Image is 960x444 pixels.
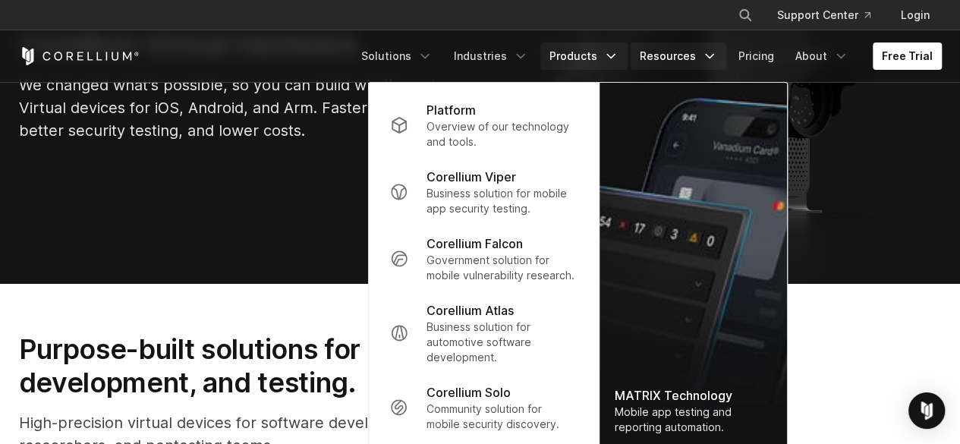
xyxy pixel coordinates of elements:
[378,374,590,441] a: Corellium Solo Community solution for mobile security discovery.
[729,43,783,70] a: Pricing
[19,332,537,400] h2: Purpose-built solutions for research, development, and testing.
[426,168,516,186] p: Corellium Viper
[426,186,578,216] p: Business solution for mobile app security testing.
[540,43,628,70] a: Products
[732,2,759,29] button: Search
[615,405,773,435] div: Mobile app testing and reporting automation.
[889,2,942,29] a: Login
[719,2,942,29] div: Navigation Menu
[631,43,726,70] a: Resources
[19,74,474,142] p: We changed what's possible, so you can build what's next. Virtual devices for iOS, Android, and A...
[378,159,590,225] a: Corellium Viper Business solution for mobile app security testing.
[426,119,578,150] p: Overview of our technology and tools.
[352,43,942,70] div: Navigation Menu
[426,401,578,432] p: Community solution for mobile security discovery.
[445,43,537,70] a: Industries
[615,386,773,405] div: MATRIX Technology
[426,383,511,401] p: Corellium Solo
[426,101,476,119] p: Platform
[426,301,514,320] p: Corellium Atlas
[378,225,590,292] a: Corellium Falcon Government solution for mobile vulnerability research.
[873,43,942,70] a: Free Trial
[378,292,590,374] a: Corellium Atlas Business solution for automotive software development.
[19,47,140,65] a: Corellium Home
[908,392,945,429] div: Open Intercom Messenger
[426,320,578,365] p: Business solution for automotive software development.
[426,253,578,283] p: Government solution for mobile vulnerability research.
[426,235,523,253] p: Corellium Falcon
[378,92,590,159] a: Platform Overview of our technology and tools.
[765,2,883,29] a: Support Center
[352,43,442,70] a: Solutions
[786,43,858,70] a: About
